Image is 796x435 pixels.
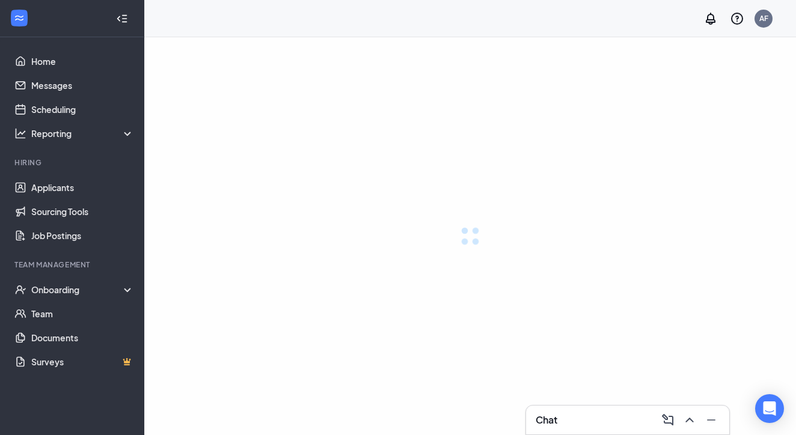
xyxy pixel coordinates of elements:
[31,49,134,73] a: Home
[14,127,26,139] svg: Analysis
[31,97,134,121] a: Scheduling
[31,199,134,224] a: Sourcing Tools
[116,13,128,25] svg: Collapse
[730,11,744,26] svg: QuestionInfo
[14,260,132,270] div: Team Management
[31,326,134,350] a: Documents
[31,302,134,326] a: Team
[536,413,557,427] h3: Chat
[700,410,720,430] button: Minimize
[679,410,698,430] button: ChevronUp
[657,410,676,430] button: ComposeMessage
[31,350,134,374] a: SurveysCrown
[14,157,132,168] div: Hiring
[661,413,675,427] svg: ComposeMessage
[755,394,784,423] div: Open Intercom Messenger
[31,284,135,296] div: Onboarding
[703,11,718,26] svg: Notifications
[31,73,134,97] a: Messages
[682,413,697,427] svg: ChevronUp
[31,175,134,199] a: Applicants
[704,413,718,427] svg: Minimize
[14,284,26,296] svg: UserCheck
[759,13,768,23] div: AF
[31,127,135,139] div: Reporting
[13,12,25,24] svg: WorkstreamLogo
[31,224,134,248] a: Job Postings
